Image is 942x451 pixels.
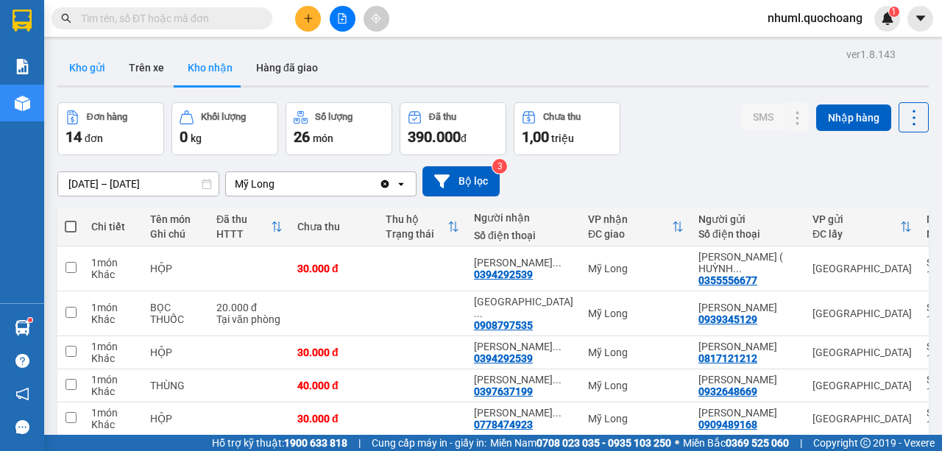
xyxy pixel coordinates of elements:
div: ver 1.8.143 [846,46,896,63]
div: Đơn hàng [87,112,127,122]
div: Khác [91,313,135,325]
span: kg [191,132,202,144]
div: 1 món [91,407,135,419]
span: Cung cấp máy in - giấy in: [372,435,486,451]
span: message [15,420,29,434]
div: ĐC giao [588,228,672,240]
div: Khối lượng [201,112,246,122]
div: 0394292539 [474,352,533,364]
span: plus [303,13,314,24]
svg: open [395,178,407,190]
img: icon-new-feature [881,12,894,25]
img: solution-icon [15,59,30,74]
strong: 0708 023 035 - 0935 103 250 [536,437,671,449]
div: Tại văn phòng [216,313,283,325]
span: question-circle [15,354,29,368]
div: NGÔ HỮU THÊM [474,257,573,269]
div: [PERSON_NAME] [13,30,162,48]
div: THÙNG [150,380,202,391]
button: Đã thu390.000đ [400,102,506,155]
strong: 0369 525 060 [726,437,789,449]
div: Người nhận [474,212,573,224]
button: Chưa thu1,00 triệu [514,102,620,155]
span: copyright [860,438,871,448]
div: 0817121212 [698,352,757,364]
div: 1 món [91,302,135,313]
span: ⚪️ [675,440,679,446]
div: PHẠM NGỌC THẢO [698,407,798,419]
div: LÊ THANH NAM [474,407,573,419]
img: logo-vxr [13,10,32,32]
span: | [358,435,361,451]
div: Chưa thu [543,112,581,122]
span: Miền Bắc [683,435,789,451]
div: HỘP [150,347,202,358]
div: 0939345129 [698,313,757,325]
th: Toggle SortBy [805,207,919,246]
input: Select a date range. [58,172,219,196]
div: Mỹ Long [588,308,684,319]
span: aim [371,13,381,24]
input: Selected Mỹ Long. [276,177,277,191]
img: warehouse-icon [15,96,30,111]
th: Toggle SortBy [581,207,691,246]
div: Mỹ Long [13,13,162,30]
div: 0932156204 [172,48,291,68]
div: 0932648669 [698,386,757,397]
sup: 1 [28,318,32,322]
th: Toggle SortBy [209,207,290,246]
span: ... [553,407,562,419]
div: NGUYỄN VĂN CHƯƠNG [474,374,573,386]
span: 14 [65,128,82,146]
span: 0 [180,128,188,146]
div: HỘP [150,413,202,425]
div: 30.000 đ [297,413,371,425]
button: Nhập hàng [816,104,891,131]
div: [GEOGRAPHIC_DATA] [812,347,912,358]
div: Mỹ Long [588,380,684,391]
div: 1 món [91,341,135,352]
div: Khác [91,352,135,364]
span: Miền Nam [490,435,671,451]
span: triệu [551,132,574,144]
div: [GEOGRAPHIC_DATA] [812,263,912,274]
button: Số lượng26món [286,102,392,155]
button: SMS [741,104,785,130]
span: đơn [85,132,103,144]
span: ... [553,341,562,352]
span: món [313,132,333,144]
span: 1 [891,7,896,17]
button: Kho gửi [57,50,117,85]
div: NGÔ HỮU THÊM [474,341,573,352]
div: Thu hộ [386,213,447,225]
div: 0355556677 [698,274,757,286]
div: Khác [91,269,135,280]
svg: Clear value [379,178,391,190]
div: Đã thu [216,213,271,225]
span: ... [553,257,562,269]
span: Hỗ trợ kỹ thuật: [212,435,347,451]
div: VP nhận [588,213,672,225]
span: nhuml.quochoang [756,9,874,27]
div: 0908797535 [474,319,533,331]
div: Mỹ Long [172,13,291,30]
span: search [61,13,71,24]
div: ĐC lấy [812,228,900,240]
button: aim [364,6,389,32]
strong: 1900 633 818 [284,437,347,449]
span: ... [474,308,483,319]
button: Trên xe [117,50,176,85]
div: 0909489168 [698,419,757,430]
sup: 3 [492,159,507,174]
button: Bộ lọc [422,166,500,196]
button: file-add [330,6,355,32]
div: NGUYỄN VĂN LÂN [698,341,798,352]
div: Ghi chú [150,228,202,240]
div: HỒ KIM YẾN [698,302,798,313]
div: Số điện thoại [698,228,798,240]
div: HỒ QUỐC DŨNG [474,296,573,319]
div: VP gửi [812,213,900,225]
span: caret-down [914,12,927,25]
div: [GEOGRAPHIC_DATA] [812,413,912,425]
th: Toggle SortBy [378,207,467,246]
